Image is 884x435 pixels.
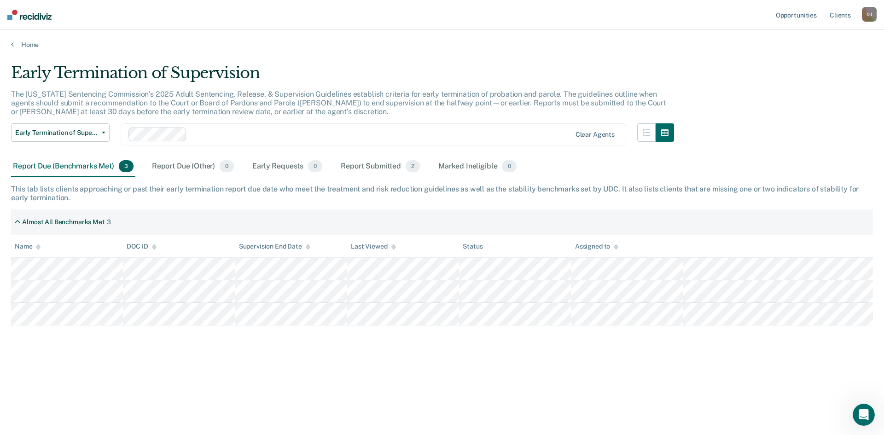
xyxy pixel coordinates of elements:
button: Early Termination of Supervision [11,123,110,142]
span: 0 [308,160,322,172]
div: D J [862,7,877,22]
div: Last Viewed [351,243,395,250]
div: Assigned to [575,243,618,250]
div: Report Due (Benchmarks Met)3 [11,157,135,177]
span: 2 [406,160,420,172]
span: 0 [220,160,234,172]
div: Marked Ineligible0 [436,157,518,177]
span: 0 [502,160,516,172]
div: 3 [107,218,111,226]
p: The [US_STATE] Sentencing Commission’s 2025 Adult Sentencing, Release, & Supervision Guidelines e... [11,90,666,116]
div: Report Due (Other)0 [150,157,236,177]
iframe: Intercom live chat [853,404,875,426]
div: Status [463,243,483,250]
div: Supervision End Date [239,243,310,250]
button: DJ [862,7,877,22]
div: Report Submitted2 [339,157,422,177]
div: Clear agents [576,131,615,139]
img: Recidiviz [7,10,52,20]
div: This tab lists clients approaching or past their early termination report due date who meet the t... [11,185,873,202]
span: 3 [119,160,134,172]
div: Name [15,243,41,250]
div: DOC ID [127,243,156,250]
div: Almost All Benchmarks Met3 [11,215,115,230]
div: Almost All Benchmarks Met [22,218,105,226]
span: Early Termination of Supervision [15,129,98,137]
a: Home [11,41,873,49]
div: Early Termination of Supervision [11,64,674,90]
div: Early Requests0 [250,157,324,177]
